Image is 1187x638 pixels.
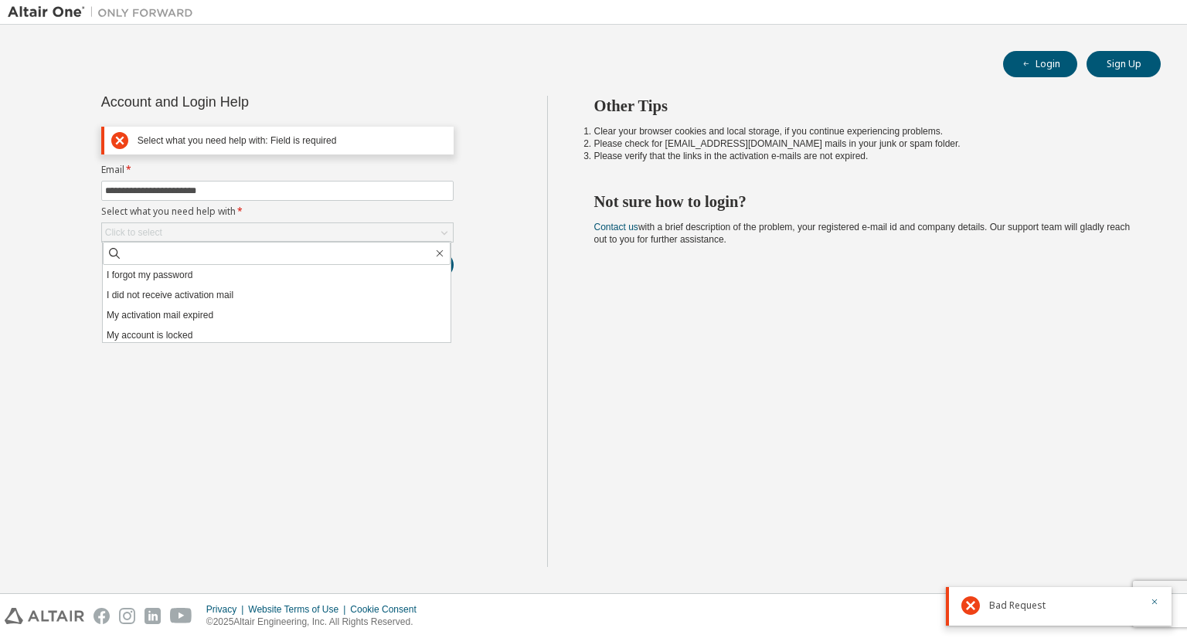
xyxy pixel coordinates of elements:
p: © 2025 Altair Engineering, Inc. All Rights Reserved. [206,616,426,629]
img: linkedin.svg [145,608,161,624]
div: Account and Login Help [101,96,383,108]
img: instagram.svg [119,608,135,624]
li: I forgot my password [103,265,451,285]
div: Select what you need help with: Field is required [138,135,447,147]
li: Clear your browser cookies and local storage, if you continue experiencing problems. [594,125,1134,137]
h2: Other Tips [594,96,1134,116]
img: Altair One [8,5,201,20]
li: Please verify that the links in the activation e-mails are not expired. [594,150,1134,162]
div: Cookie Consent [350,603,425,616]
span: Bad Request [989,599,1046,612]
img: altair_logo.svg [5,608,84,624]
li: Please check for [EMAIL_ADDRESS][DOMAIN_NAME] mails in your junk or spam folder. [594,137,1134,150]
button: Sign Up [1087,51,1161,77]
img: facebook.svg [94,608,110,624]
label: Select what you need help with [101,205,454,218]
img: youtube.svg [170,608,192,624]
h2: Not sure how to login? [594,192,1134,212]
span: with a brief description of the problem, your registered e-mail id and company details. Our suppo... [594,222,1131,245]
label: Email [101,164,454,176]
a: Contact us [594,222,638,232]
div: Website Terms of Use [248,603,350,616]
div: Click to select [105,226,162,239]
button: Login [1003,51,1077,77]
div: Click to select [102,223,453,242]
div: Privacy [206,603,248,616]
